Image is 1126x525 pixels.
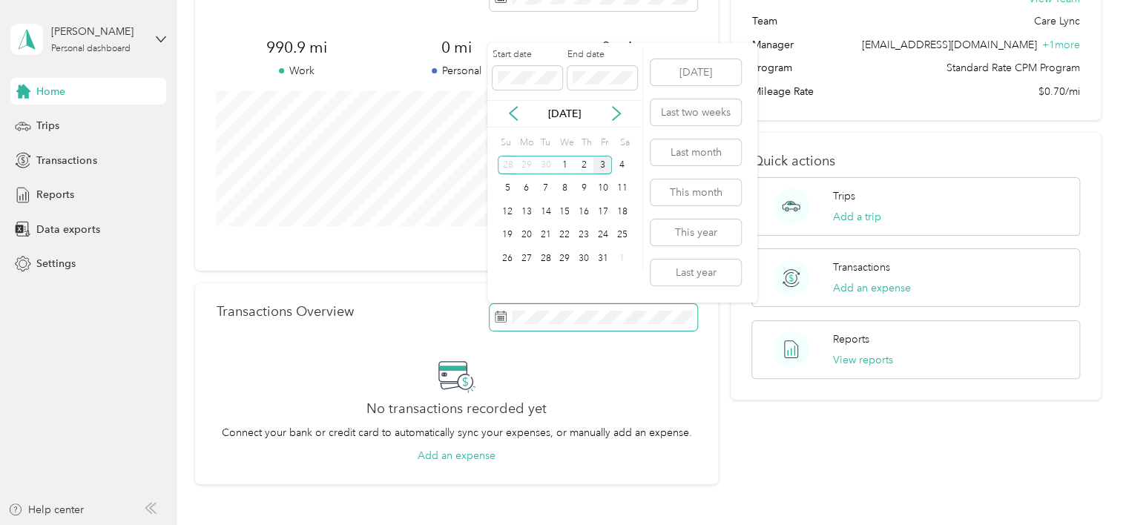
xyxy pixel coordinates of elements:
div: 29 [555,249,574,268]
span: Program [751,60,791,76]
div: Fr [599,133,613,153]
p: Transactions Overview [216,304,353,320]
div: 16 [574,202,593,221]
div: 12 [498,202,517,221]
span: [EMAIL_ADDRESS][DOMAIN_NAME] [862,39,1037,51]
p: Personal [377,63,537,79]
button: Add a trip [833,209,881,225]
button: Last month [651,139,741,165]
span: Home [36,84,65,99]
div: 10 [593,179,613,198]
div: 5 [498,179,517,198]
button: Help center [8,502,84,518]
label: Start date [493,48,562,62]
button: [DATE] [651,59,741,85]
div: 17 [593,202,613,221]
span: 0 mi [537,37,697,58]
div: Su [498,133,512,153]
button: Last year [651,260,741,285]
span: $0.70/mi [1038,84,1080,99]
p: [DATE] [533,106,596,122]
button: Add an expense [418,448,495,463]
button: Last two weeks [651,99,741,125]
div: 14 [536,202,556,221]
div: 8 [555,179,574,198]
span: 990.9 mi [216,37,376,58]
p: Trips [833,188,855,204]
div: 1 [612,249,631,268]
div: 3 [593,156,613,174]
span: Data exports [36,222,99,237]
div: 26 [498,249,517,268]
div: 1 [555,156,574,174]
div: 6 [517,179,536,198]
div: 27 [517,249,536,268]
div: 30 [574,249,593,268]
div: 22 [555,226,574,245]
div: 11 [612,179,631,198]
span: Standard Rate CPM Program [946,60,1080,76]
span: Team [751,13,777,29]
button: This year [651,219,741,245]
div: 15 [555,202,574,221]
div: 23 [574,226,593,245]
div: 21 [536,226,556,245]
div: Personal dashboard [51,44,131,53]
div: 28 [536,249,556,268]
span: Transactions [36,153,96,168]
iframe: Everlance-gr Chat Button Frame [1043,442,1126,525]
div: 4 [612,156,631,174]
div: Th [579,133,593,153]
p: Transactions [833,260,890,275]
div: 7 [536,179,556,198]
div: 29 [517,156,536,174]
div: Mo [517,133,533,153]
div: Sa [617,133,631,153]
div: 30 [536,156,556,174]
div: 31 [593,249,613,268]
span: Trips [36,118,59,133]
span: Care Lync [1034,13,1080,29]
span: 0 mi [377,37,537,58]
div: We [557,133,574,153]
div: 28 [498,156,517,174]
span: Reports [36,187,74,202]
p: Work [216,63,376,79]
div: 13 [517,202,536,221]
div: 18 [612,202,631,221]
p: Connect your bank or credit card to automatically sync your expenses, or manually add an expense. [222,425,692,440]
p: Reports [833,331,869,347]
span: Settings [36,256,76,271]
div: 19 [498,226,517,245]
div: 20 [517,226,536,245]
div: 25 [612,226,631,245]
div: 9 [574,179,593,198]
span: Manager [751,37,793,53]
button: View reports [833,352,893,368]
label: End date [567,48,637,62]
span: Mileage Rate [751,84,813,99]
div: 2 [574,156,593,174]
p: Quick actions [751,153,1079,169]
div: 24 [593,226,613,245]
span: + 1 more [1042,39,1080,51]
button: Add an expense [833,280,911,296]
div: Tu [538,133,552,153]
h2: No transactions recorded yet [366,401,547,417]
button: This month [651,179,741,205]
div: [PERSON_NAME] [51,24,144,39]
